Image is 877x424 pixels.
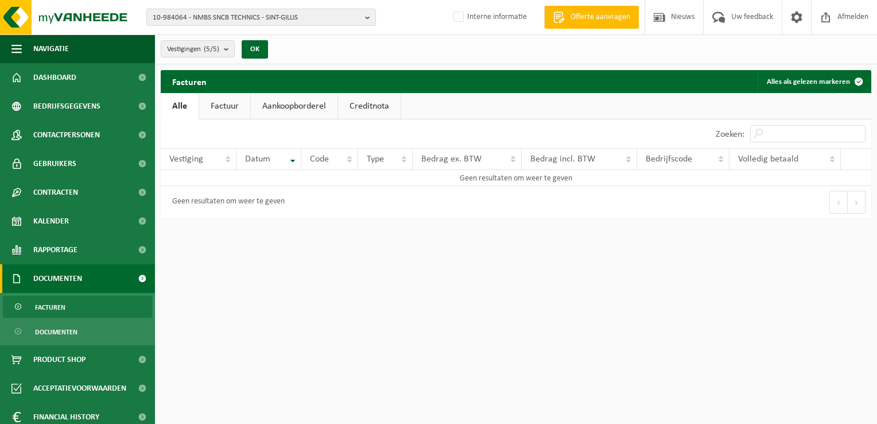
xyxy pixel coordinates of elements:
label: Interne informatie [451,9,527,26]
span: Bedrijfscode [646,155,692,164]
span: Volledig betaald [738,155,798,164]
span: Product Shop [33,345,86,374]
span: Navigatie [33,34,69,63]
a: Creditnota [338,93,401,120]
span: Vestigingen [167,41,219,58]
div: Geen resultaten om weer te geven [166,192,285,213]
count: (5/5) [204,45,219,53]
a: Alle [161,93,199,120]
label: Zoeken: [716,130,744,139]
span: 10-984064 - NMBS SNCB TECHNICS - SINT-GILLIS [153,9,360,26]
button: OK [242,40,268,59]
span: Acceptatievoorwaarden [33,374,126,403]
span: Kalender [33,207,69,236]
a: Offerte aanvragen [544,6,639,29]
span: Bedrag ex. BTW [421,155,482,164]
span: Contactpersonen [33,121,100,149]
a: Facturen [3,296,152,318]
span: Code [310,155,329,164]
a: Factuur [199,93,250,120]
span: Offerte aanvragen [568,11,633,23]
span: Dashboard [33,63,76,92]
span: Documenten [33,264,82,293]
span: Type [367,155,384,164]
button: Alles als gelezen markeren [758,70,870,93]
span: Rapportage [33,236,77,264]
span: Bedrijfsgegevens [33,92,100,121]
button: 10-984064 - NMBS SNCB TECHNICS - SINT-GILLIS [146,9,376,26]
span: Datum [245,155,270,164]
a: Aankoopborderel [251,93,337,120]
span: Bedrag incl. BTW [530,155,595,164]
span: Facturen [35,296,65,318]
a: Documenten [3,321,152,342]
h2: Facturen [161,70,218,92]
button: Vestigingen(5/5) [161,40,235,57]
span: Contracten [33,178,78,207]
span: Gebruikers [33,149,76,178]
td: Geen resultaten om weer te geven [161,170,871,186]
button: Next [848,191,866,214]
span: Documenten [35,321,77,343]
span: Vestiging [169,155,203,164]
button: Previous [829,191,848,214]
